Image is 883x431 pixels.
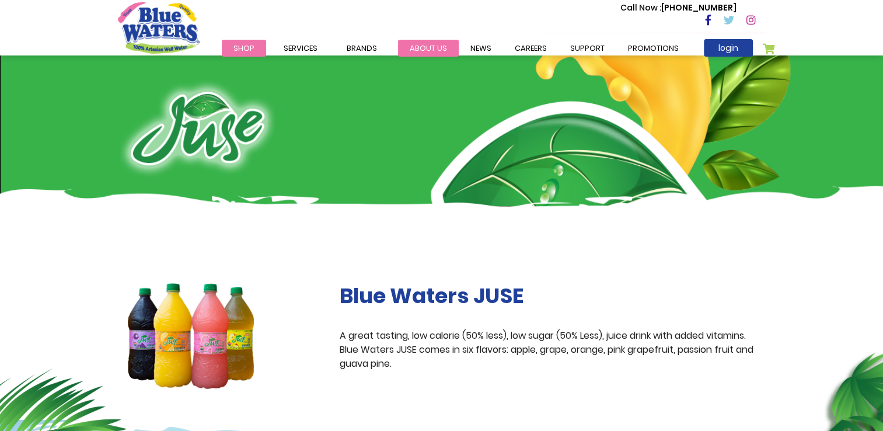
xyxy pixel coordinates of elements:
a: login [704,39,753,57]
a: Promotions [616,40,690,57]
h2: Blue Waters JUSE [340,283,766,308]
a: support [559,40,616,57]
span: Shop [233,43,254,54]
p: A great tasting, low calorie (50% less), low sugar (50% Less), juice drink with added vitamins. B... [340,329,766,371]
img: juse-logo.png [118,79,277,178]
span: Brands [347,43,377,54]
span: Services [284,43,317,54]
a: about us [398,40,459,57]
a: store logo [118,2,200,53]
a: careers [503,40,559,57]
span: Call Now : [620,2,661,13]
a: News [459,40,503,57]
p: [PHONE_NUMBER] [620,2,737,14]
